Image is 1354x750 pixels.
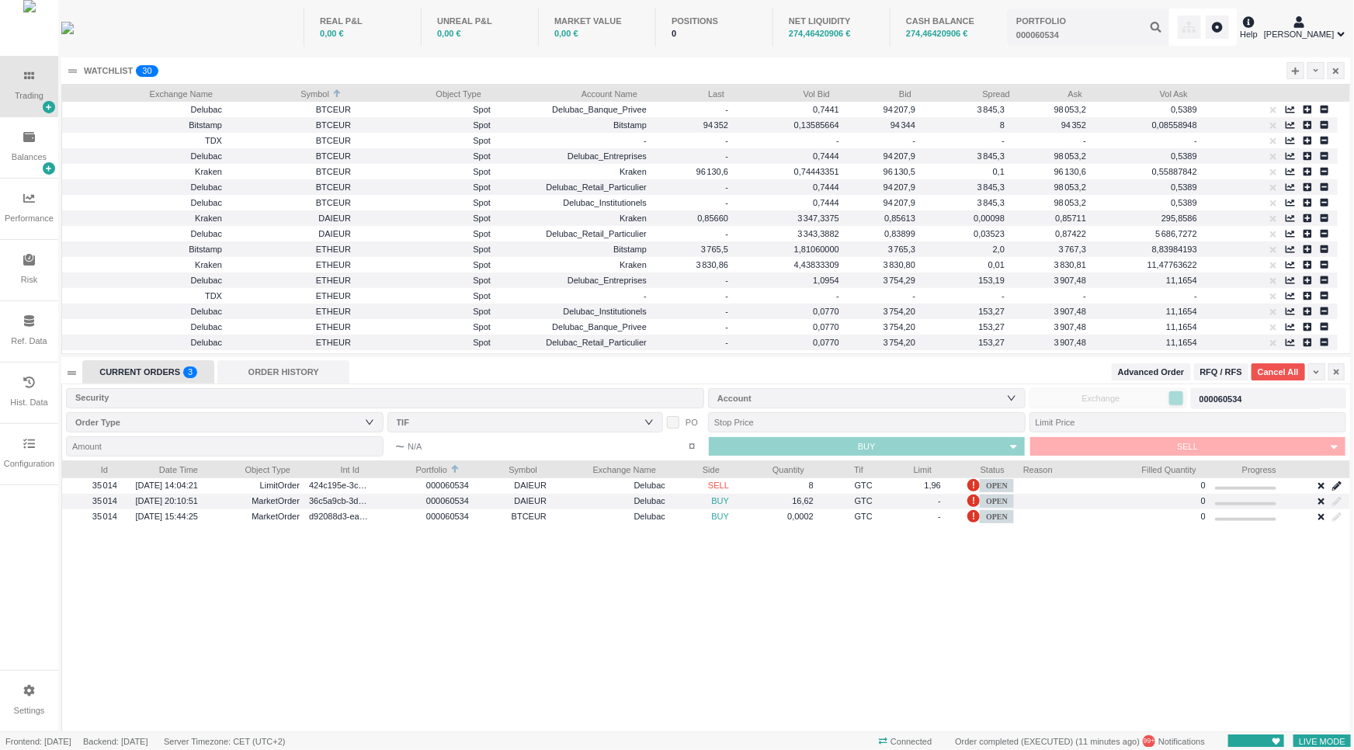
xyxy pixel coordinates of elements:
[191,151,222,161] span: Delubac
[1061,120,1092,130] span: 94 352
[1055,229,1092,238] span: 0,87422
[711,496,729,505] span: BUY
[836,353,839,363] span: -
[656,85,724,100] span: Last
[978,322,1010,332] span: 153,27
[823,460,863,476] span: Tif
[1054,260,1092,269] span: 3 830,81
[1152,245,1197,254] span: 8,83984193
[1166,307,1197,316] span: 11,1654
[1152,120,1197,130] span: 0,08558948
[1055,214,1092,223] span: 0,85711
[613,245,647,254] span: Bitstamp
[1166,322,1197,332] span: 11,1654
[82,360,214,384] div: CURRENT ORDERS
[977,198,1010,207] span: 3 845,3
[794,260,839,269] span: 4,43833309
[980,495,1014,508] span: OPEN
[1030,437,1324,456] button: SELL
[360,132,491,150] span: Spot
[191,307,222,316] span: Delubac
[1201,496,1206,505] span: 0
[978,307,1010,316] span: 153,27
[1035,391,1168,406] span: Exchange
[813,338,839,347] span: 0,0770
[1059,245,1092,254] span: 3 767,3
[191,322,222,332] span: Delubac
[1083,291,1092,300] span: -
[1054,198,1092,207] span: 98 053,2
[938,496,941,505] span: -
[813,105,839,114] span: 0,7441
[75,415,367,430] div: Order Type
[1201,512,1206,521] span: 0
[191,198,222,207] span: Delubac
[360,179,491,196] span: Spot
[1200,366,1242,379] span: RFQ / RFS
[884,229,921,238] span: 0,83899
[634,481,665,490] span: Delubac
[884,338,921,347] span: 3 754,20
[92,512,117,521] span: 35 014
[191,229,222,238] span: Delubac
[1215,460,1276,476] span: Progress
[1054,276,1092,285] span: 3 907,48
[858,442,876,451] span: BUY
[1054,151,1092,161] span: 98 053,2
[708,481,729,490] span: SELL
[696,167,734,176] span: 96 130,6
[1002,291,1010,300] span: -
[552,105,647,114] span: Delubac_Banque_Privee
[1078,737,1137,746] span: 03/09/2025 17:42:10
[689,437,696,456] span: ¤
[75,390,688,405] div: Security
[644,291,647,300] span: -
[891,120,921,130] span: 94 344
[725,229,734,238] span: -
[823,508,873,526] span: GTC
[437,15,523,28] div: UNREAL P&L
[1194,353,1197,363] span: -
[955,737,1073,746] span: Order completed (EXECUTED)
[500,85,637,100] span: Account Name
[1240,14,1258,40] div: Help
[884,307,921,316] span: 3 754,20
[701,245,734,254] span: 3 765,5
[205,291,222,300] span: TDX
[205,136,222,145] span: TDX
[1007,393,1016,403] i: icon: down
[925,481,941,490] span: 1,96
[809,481,814,490] span: 8
[823,492,873,510] span: GTC
[66,436,384,457] input: Amount
[725,353,734,363] span: -
[686,418,698,427] span: PO
[135,496,198,505] span: [DATE] 20:10:51
[1264,28,1334,41] span: [PERSON_NAME]
[967,495,980,507] span: Order is pending for more than 5s
[378,492,469,510] span: 000060534
[794,120,839,130] span: 0,13585664
[711,512,729,521] span: BUY
[546,338,647,347] span: Delubac_Retail_Particulier
[1293,734,1351,750] span: LIVE MODE
[980,479,1014,492] span: OPEN
[554,15,640,28] div: MARKET VALUE
[478,477,547,495] span: DAIEUR
[397,415,647,430] div: TIF
[849,85,911,100] span: Bid
[207,492,300,510] span: MarketOrder
[207,508,300,526] span: MarketOrder
[127,460,198,476] span: Date Time
[974,214,1010,223] span: 0,00098
[231,163,351,181] span: BTCEUR
[792,496,814,505] span: 16,62
[873,734,937,750] span: Connected
[1194,291,1197,300] span: -
[1054,307,1092,316] span: 3 907,48
[360,287,491,305] span: Spot
[396,437,422,456] span: N/A
[360,318,491,336] span: Spot
[231,318,351,336] span: ETHEUR
[1161,214,1197,223] span: 295,8586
